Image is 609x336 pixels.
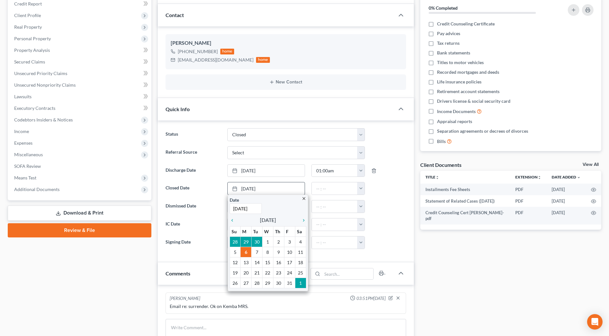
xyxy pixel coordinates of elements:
[230,197,239,203] label: Date
[547,207,586,225] td: [DATE]
[14,82,76,88] span: Unsecured Nonpriority Claims
[420,161,462,168] div: Client Documents
[437,108,476,115] span: Income Documents
[301,196,306,201] i: close
[252,257,262,268] td: 14
[14,187,60,192] span: Additional Documents
[262,237,273,247] td: 1
[284,268,295,278] td: 24
[220,49,234,54] div: home
[273,247,284,257] td: 9
[14,24,42,30] span: Real Property
[420,195,510,207] td: Statement of Related Cases ([DATE])
[577,176,581,179] i: expand_more
[437,79,481,85] span: Life insurance policies
[230,218,238,223] i: chevron_left
[14,140,33,146] span: Expenses
[230,203,262,214] input: 1/1/2013
[284,247,295,257] td: 10
[312,218,357,231] input: -- : --
[429,5,458,11] strong: 0% Completed
[284,237,295,247] td: 3
[437,138,446,145] span: Bills
[437,98,510,104] span: Drivers license & social security card
[262,247,273,257] td: 8
[9,56,151,68] a: Secured Claims
[437,40,460,46] span: Tax returns
[162,128,224,141] label: Status
[14,1,42,6] span: Credit Report
[14,117,73,122] span: Codebtors Insiders & Notices
[437,30,460,37] span: Pay advices
[162,236,224,249] label: Signing Date
[178,48,218,55] div: [PHONE_NUMBER]
[14,13,41,18] span: Client Profile
[510,195,547,207] td: PDF
[162,164,224,177] label: Discharge Date
[357,295,386,302] span: 03:51PM[DATE]
[241,237,252,247] td: 29
[252,247,262,257] td: 7
[14,175,36,180] span: Means Test
[170,295,200,302] div: [PERSON_NAME]
[230,278,241,288] td: 26
[178,57,253,63] div: [EMAIL_ADDRESS][DOMAIN_NAME]
[241,257,252,268] td: 13
[9,44,151,56] a: Property Analysis
[252,268,262,278] td: 21
[510,184,547,195] td: PDF
[170,303,402,310] div: Email re: surrender. Ok on Kemba MRS.
[312,182,357,195] input: -- : --
[162,146,224,159] label: Referral Source
[230,247,241,257] td: 5
[9,102,151,114] a: Executory Contracts
[420,207,510,225] td: Credit Counseling Cert [PERSON_NAME]-pdf
[515,175,541,179] a: Extensionunfold_more
[230,257,241,268] td: 12
[166,270,190,276] span: Comments
[14,152,43,157] span: Miscellaneous
[252,226,262,237] th: Tu
[166,106,190,112] span: Quick Info
[262,226,273,237] th: W
[241,226,252,237] th: M
[14,47,50,53] span: Property Analysis
[510,207,547,225] td: PDF
[14,94,32,99] span: Lawsuits
[437,69,499,75] span: Recorded mortgages and deeds
[241,268,252,278] td: 20
[252,237,262,247] td: 30
[273,257,284,268] td: 16
[171,39,401,47] div: [PERSON_NAME]
[295,278,306,288] td: 1
[9,160,151,172] a: SOFA Review
[322,268,373,279] input: Search...
[9,79,151,91] a: Unsecured Nonpriority Claims
[228,182,305,195] a: [DATE]
[437,118,472,125] span: Appraisal reports
[262,278,273,288] td: 29
[8,206,151,221] a: Download & Print
[284,257,295,268] td: 17
[9,91,151,102] a: Lawsuits
[162,200,224,213] label: Dismissed Date
[583,162,599,167] a: View All
[301,195,306,202] a: close
[298,218,306,223] i: chevron_right
[166,12,184,18] span: Contact
[241,278,252,288] td: 27
[437,88,500,95] span: Retirement account statements
[298,216,306,224] a: chevron_right
[273,278,284,288] td: 30
[252,278,262,288] td: 28
[312,165,357,177] input: -- : --
[228,165,305,177] a: [DATE]
[9,68,151,79] a: Unsecured Priority Claims
[241,247,252,257] td: 6
[273,268,284,278] td: 23
[437,128,528,134] span: Separation agreements or decrees of divorces
[437,21,495,27] span: Credit Counseling Certificate
[547,184,586,195] td: [DATE]
[420,184,510,195] td: Installments Fee Sheets
[425,175,439,179] a: Titleunfold_more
